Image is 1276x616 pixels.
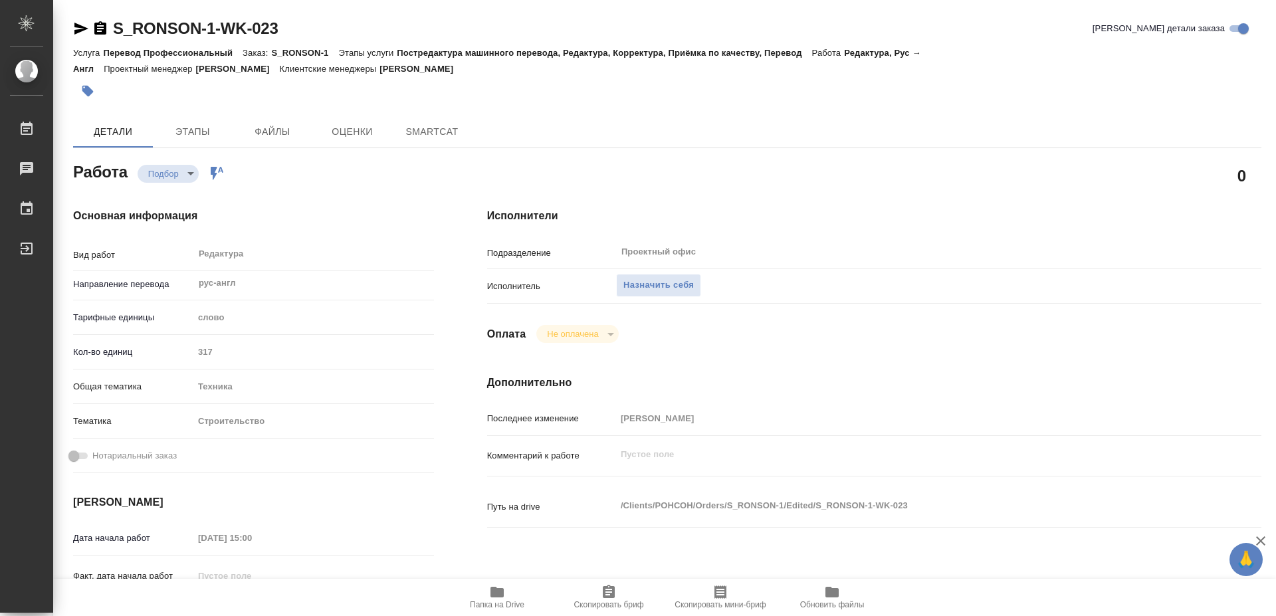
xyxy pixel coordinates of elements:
[73,48,103,58] p: Услуга
[487,208,1261,224] h4: Исполнители
[73,415,193,428] p: Тематика
[397,48,811,58] p: Постредактура машинного перевода, Редактура, Корректура, Приёмка по качеству, Перевод
[272,48,339,58] p: S_RONSON-1
[73,346,193,359] p: Кол-во единиц
[553,579,665,616] button: Скопировать бриф
[400,124,464,140] span: SmartCat
[73,249,193,262] p: Вид работ
[138,165,199,183] div: Подбор
[73,208,434,224] h4: Основная информация
[812,48,845,58] p: Работа
[487,500,616,514] p: Путь на drive
[338,48,397,58] p: Этапы услуги
[73,311,193,324] p: Тарифные единицы
[81,124,145,140] span: Детали
[487,280,616,293] p: Исполнитель
[487,326,526,342] h4: Оплата
[616,409,1197,428] input: Пустое поле
[196,64,280,74] p: [PERSON_NAME]
[144,168,183,179] button: Подбор
[616,274,701,297] button: Назначить себя
[73,278,193,291] p: Направление перевода
[193,306,434,329] div: слово
[241,124,304,140] span: Файлы
[280,64,380,74] p: Клиентские менеджеры
[73,76,102,106] button: Добавить тэг
[1229,543,1263,576] button: 🙏
[113,19,278,37] a: S_RONSON-1-WK-023
[103,48,243,58] p: Перевод Профессиональный
[379,64,463,74] p: [PERSON_NAME]
[665,579,776,616] button: Скопировать мини-бриф
[800,600,865,609] span: Обновить файлы
[73,159,128,183] h2: Работа
[487,247,616,260] p: Подразделение
[161,124,225,140] span: Этапы
[1093,22,1225,35] span: [PERSON_NAME] детали заказа
[73,494,434,510] h4: [PERSON_NAME]
[193,528,310,548] input: Пустое поле
[104,64,195,74] p: Проектный менеджер
[487,375,1261,391] h4: Дополнительно
[1237,164,1246,187] h2: 0
[1235,546,1257,573] span: 🙏
[92,449,177,462] span: Нотариальный заказ
[73,21,89,37] button: Скопировать ссылку для ЯМессенджера
[487,449,616,462] p: Комментарий к работе
[616,494,1197,517] textarea: /Clients/РОНСОН/Orders/S_RONSON-1/Edited/S_RONSON-1-WK-023
[73,569,193,583] p: Факт. дата начала работ
[92,21,108,37] button: Скопировать ссылку
[73,380,193,393] p: Общая тематика
[543,328,602,340] button: Не оплачена
[536,325,618,343] div: Подбор
[441,579,553,616] button: Папка на Drive
[623,278,694,293] span: Назначить себя
[193,342,434,361] input: Пустое поле
[193,566,310,585] input: Пустое поле
[193,375,434,398] div: Техника
[320,124,384,140] span: Оценки
[243,48,271,58] p: Заказ:
[193,410,434,433] div: Строительство
[487,412,616,425] p: Последнее изменение
[675,600,766,609] span: Скопировать мини-бриф
[470,600,524,609] span: Папка на Drive
[574,600,643,609] span: Скопировать бриф
[776,579,888,616] button: Обновить файлы
[73,532,193,545] p: Дата начала работ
